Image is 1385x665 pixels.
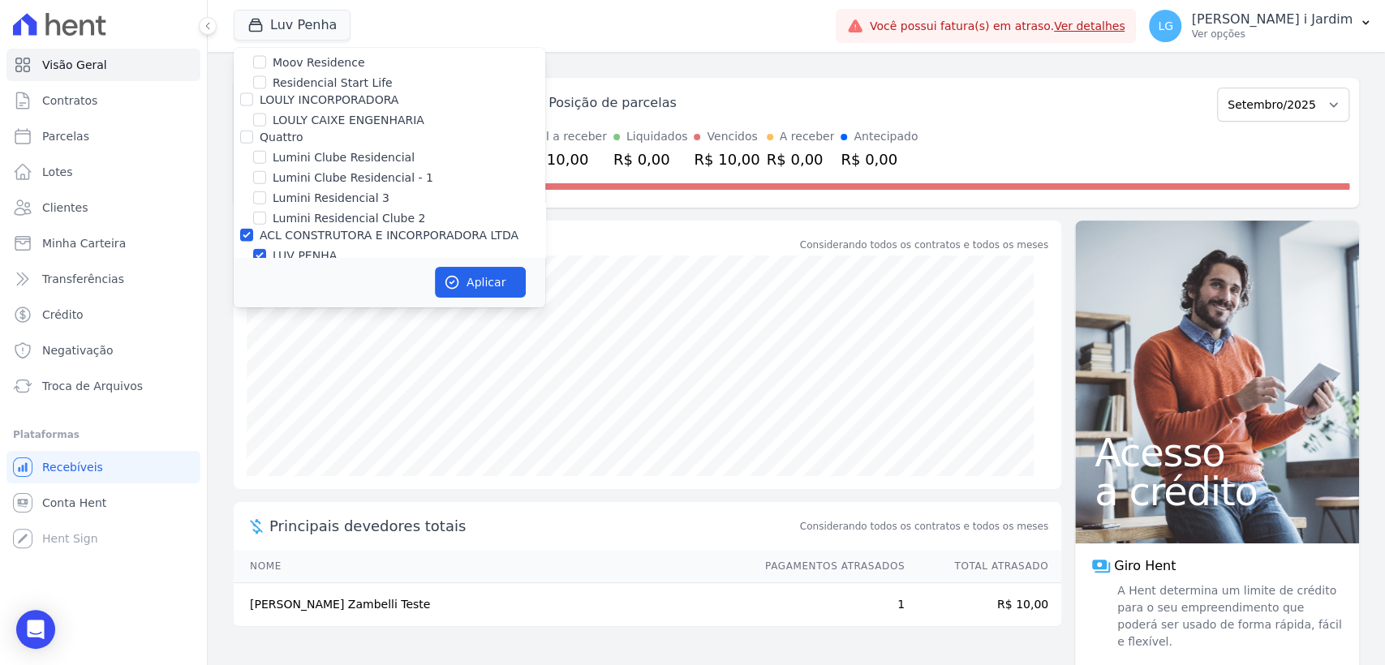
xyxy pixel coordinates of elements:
a: Negativação [6,334,200,367]
div: Liquidados [626,128,688,145]
span: Troca de Arquivos [42,378,143,394]
p: [PERSON_NAME] i Jardim [1191,11,1353,28]
div: R$ 10,00 [694,148,759,170]
a: Clientes [6,191,200,224]
label: Residencial Start Life [273,75,393,92]
span: Visão Geral [42,57,107,73]
label: Quattro [260,131,303,144]
div: R$ 10,00 [523,148,607,170]
td: 1 [750,583,905,627]
div: R$ 0,00 [767,148,835,170]
a: Crédito [6,298,200,331]
div: Open Intercom Messenger [16,610,55,649]
th: Total Atrasado [905,550,1061,583]
div: Vencidos [707,128,757,145]
div: Considerando todos os contratos e todos os meses [800,238,1048,252]
span: Clientes [42,199,88,216]
span: Lotes [42,164,73,180]
label: LOULY CAIXE ENGENHARIA [273,112,424,129]
a: Visão Geral [6,49,200,81]
a: Parcelas [6,120,200,152]
button: Luv Penha [234,10,351,41]
div: Plataformas [13,425,194,444]
span: Considerando todos os contratos e todos os meses [800,519,1048,534]
a: Conta Hent [6,487,200,519]
button: LG [PERSON_NAME] i Jardim Ver opções [1136,3,1385,49]
label: LOULY INCORPORADORA [260,93,398,106]
span: Recebíveis [42,459,103,475]
span: Você possui fatura(s) em atraso. [870,18,1125,35]
div: Total a receber [523,128,607,145]
span: a crédito [1095,472,1340,511]
a: Recebíveis [6,451,200,483]
a: Minha Carteira [6,227,200,260]
a: Troca de Arquivos [6,370,200,402]
span: Acesso [1095,433,1340,472]
label: Moov Residence [273,54,365,71]
td: [PERSON_NAME] Zambelli Teste [234,583,750,627]
label: Lumini Residencial Clube 2 [273,210,425,227]
label: Lumini Residencial 3 [273,190,389,207]
span: Conta Hent [42,495,106,511]
div: Posição de parcelas [548,93,677,113]
span: Minha Carteira [42,235,126,251]
label: Lumini Clube Residencial [273,149,415,166]
label: ACL CONSTRUTORA E INCORPORADORA LTDA [260,229,518,242]
a: Transferências [6,263,200,295]
div: R$ 0,00 [841,148,918,170]
div: A receber [780,128,835,145]
td: R$ 10,00 [905,583,1061,627]
label: Lumini Clube Residencial - 1 [273,169,433,187]
span: LG [1158,20,1173,32]
label: LUV PENHA [273,247,337,264]
a: Ver detalhes [1054,19,1125,32]
span: A Hent determina um limite de crédito para o seu empreendimento que poderá ser usado de forma ráp... [1114,582,1343,650]
div: Antecipado [854,128,918,145]
th: Nome [234,550,750,583]
th: Pagamentos Atrasados [750,550,905,583]
button: Aplicar [435,267,526,298]
span: Principais devedores totais [269,515,797,537]
span: Parcelas [42,128,89,144]
a: Lotes [6,156,200,188]
span: Transferências [42,271,124,287]
span: Crédito [42,307,84,323]
span: Negativação [42,342,114,358]
a: Contratos [6,84,200,117]
div: R$ 0,00 [613,148,688,170]
p: Ver opções [1191,28,1353,41]
span: Contratos [42,92,97,109]
span: Giro Hent [1114,556,1176,576]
